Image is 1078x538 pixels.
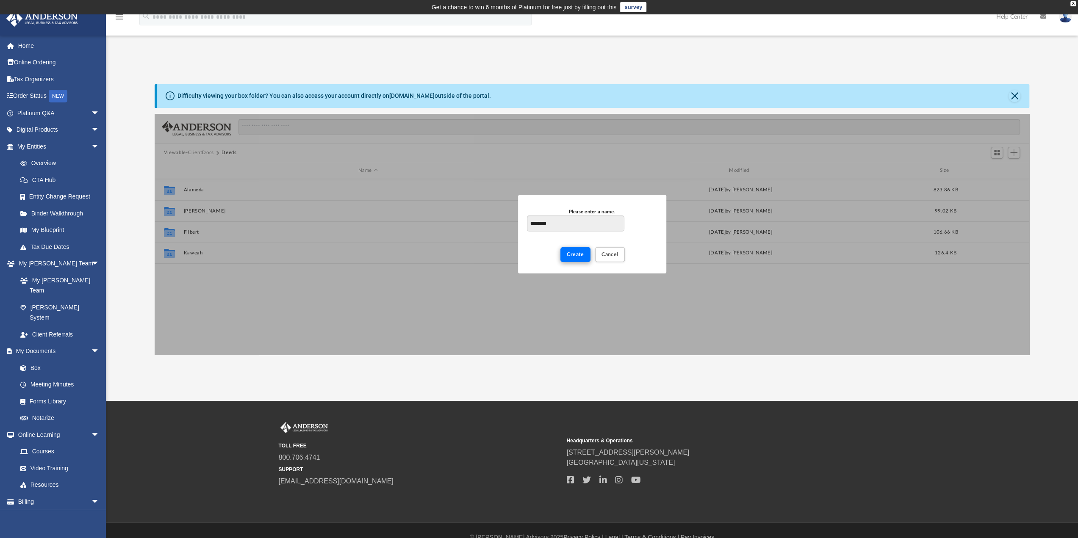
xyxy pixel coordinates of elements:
a: Binder Walkthrough [12,205,112,222]
span: Cancel [601,252,618,257]
div: Difficulty viewing your box folder? You can also access your account directly on outside of the p... [177,91,491,100]
a: Online Ordering [6,54,112,71]
span: arrow_drop_down [91,493,108,510]
div: close [1070,1,1076,6]
small: Headquarters & Operations [567,437,849,444]
a: Box [12,359,104,376]
a: My Documentsarrow_drop_down [6,343,108,360]
img: Anderson Advisors Platinum Portal [4,10,80,27]
i: search [141,11,151,21]
a: Entity Change Request [12,188,112,205]
a: 800.706.4741 [279,454,320,461]
small: TOLL FREE [279,442,561,450]
a: Digital Productsarrow_drop_down [6,121,112,138]
a: CTA Hub [12,171,112,188]
a: Notarize [12,410,108,427]
a: survey [620,2,646,12]
a: menu [114,16,125,22]
a: My [PERSON_NAME] Team [12,272,104,299]
small: SUPPORT [279,466,561,473]
span: arrow_drop_down [91,255,108,273]
button: Close [1009,90,1020,102]
i: menu [114,12,125,22]
a: [GEOGRAPHIC_DATA][US_STATE] [567,459,675,466]
a: Tax Due Dates [12,238,112,255]
a: Forms Library [12,393,104,410]
a: Courses [12,443,108,460]
a: Tax Organizers [6,71,112,88]
a: Order StatusNEW [6,88,112,105]
a: Resources [12,477,108,494]
a: [EMAIL_ADDRESS][DOMAIN_NAME] [279,477,394,485]
a: My Entitiesarrow_drop_down [6,138,112,155]
a: Billingarrow_drop_down [6,493,112,510]
img: Anderson Advisors Platinum Portal [279,422,330,433]
div: Get a chance to win 6 months of Platinum for free just by filling out this [432,2,617,12]
a: Meeting Minutes [12,376,108,393]
a: Video Training [12,460,104,477]
button: Cancel [595,247,625,262]
span: arrow_drop_down [91,121,108,139]
a: [PERSON_NAME] System [12,299,108,326]
img: User Pic [1059,11,1072,23]
a: Home [6,37,112,54]
div: New Folder [518,195,666,273]
span: arrow_drop_down [91,426,108,444]
a: [STREET_ADDRESS][PERSON_NAME] [567,449,690,456]
a: [DOMAIN_NAME] [389,92,435,99]
div: NEW [49,90,67,102]
span: arrow_drop_down [91,343,108,360]
a: My [PERSON_NAME] Teamarrow_drop_down [6,255,108,272]
input: Please enter a name. [527,215,624,232]
a: My Blueprint [12,222,108,239]
span: arrow_drop_down [91,138,108,155]
a: Online Learningarrow_drop_down [6,426,108,443]
a: Platinum Q&Aarrow_drop_down [6,105,112,121]
div: Please enter a name. [527,208,657,215]
span: arrow_drop_down [91,105,108,122]
a: Client Referrals [12,326,108,343]
button: Create [560,247,590,262]
span: Create [567,252,584,257]
a: Overview [12,155,112,172]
